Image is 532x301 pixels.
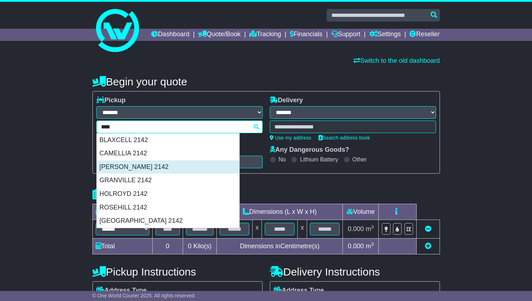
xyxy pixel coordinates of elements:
[97,133,239,147] div: BLAXCELL 2142
[96,97,126,104] label: Pickup
[183,239,217,254] td: Kilo(s)
[152,239,183,254] td: 0
[371,241,374,247] sup: 3
[188,243,192,250] span: 0
[270,135,311,141] a: Use my address
[318,135,370,141] a: Search address book
[92,266,263,278] h4: Pickup Instructions
[92,293,196,298] span: © One World Courier 2025. All rights reserved.
[369,29,401,41] a: Settings
[97,160,239,174] div: [PERSON_NAME] 2142
[366,243,374,250] span: m
[425,243,431,250] a: Add new item
[92,239,152,254] td: Total
[217,204,343,220] td: Dimensions (L x W x H)
[270,266,440,278] h4: Delivery Instructions
[270,97,303,104] label: Delivery
[97,174,239,187] div: GRANVILLE 2142
[97,147,239,160] div: CAMELLIA 2142
[270,146,349,154] label: Any Dangerous Goods?
[279,156,286,163] label: No
[371,224,374,230] sup: 3
[96,121,263,133] typeahead: Please provide city
[151,29,190,41] a: Dashboard
[274,287,324,295] label: Address Type
[253,220,262,239] td: x
[343,204,379,220] td: Volume
[96,287,147,295] label: Address Type
[92,204,152,220] td: Type
[348,225,364,232] span: 0.000
[217,239,343,254] td: Dimensions in Centimetre(s)
[300,156,338,163] label: Lithium Battery
[92,76,440,88] h4: Begin your quote
[97,214,239,228] div: [GEOGRAPHIC_DATA] 2142
[353,156,367,163] label: Other
[409,29,440,41] a: Reseller
[331,29,360,41] a: Support
[290,29,322,41] a: Financials
[366,225,374,232] span: m
[198,29,240,41] a: Quote/Book
[249,29,281,41] a: Tracking
[425,225,431,232] a: Remove this item
[348,243,364,250] span: 0.000
[97,201,239,215] div: ROSEHILL 2142
[92,188,182,200] h4: Package details |
[354,57,440,64] a: Switch to the old dashboard
[97,187,239,201] div: HOLROYD 2142
[298,220,307,239] td: x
